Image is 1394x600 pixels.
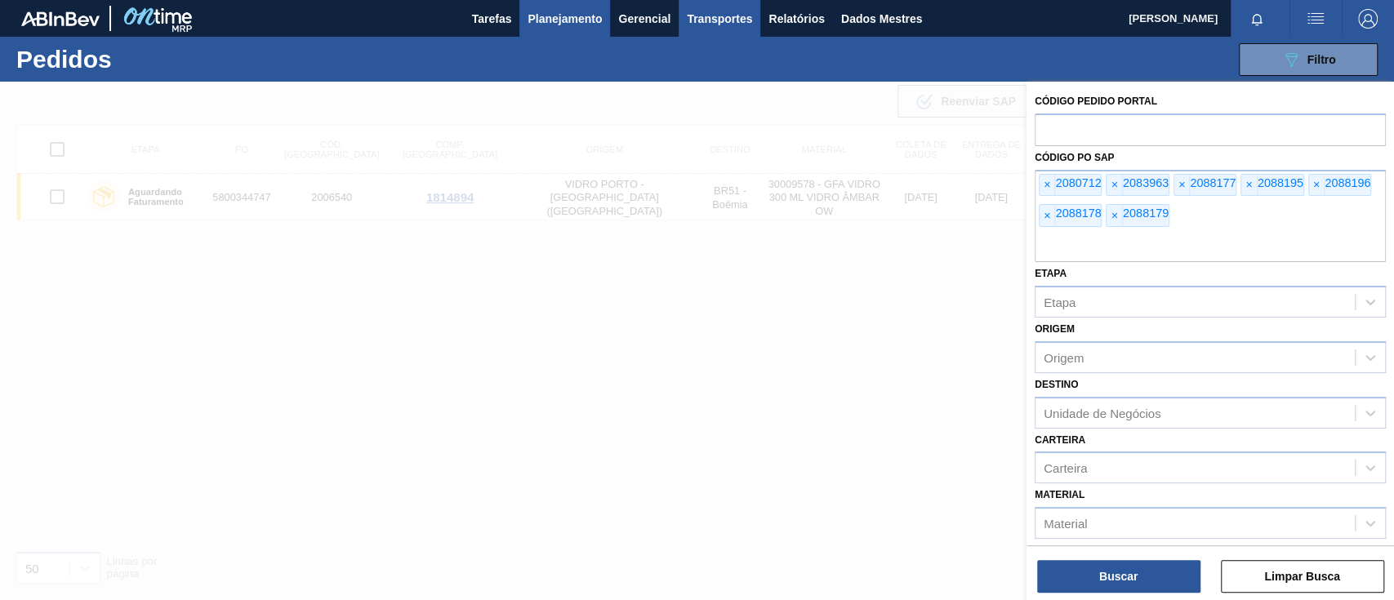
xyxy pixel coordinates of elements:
[1035,152,1114,163] font: Código PO SAP
[1044,406,1160,420] font: Unidade de Negócios
[1035,379,1078,390] font: Destino
[1239,43,1378,76] button: Filtro
[1035,268,1067,279] font: Etapa
[841,12,923,25] font: Dados Mestres
[1307,53,1336,66] font: Filtro
[1123,207,1169,220] font: 2088179
[1178,178,1185,191] font: ×
[768,12,824,25] font: Relatórios
[1055,176,1101,189] font: 2080712
[1044,296,1076,309] font: Etapa
[528,12,602,25] font: Planejamento
[472,12,512,25] font: Tarefas
[1245,178,1252,191] font: ×
[1258,176,1303,189] font: 2088195
[687,12,752,25] font: Transportes
[1044,517,1087,531] font: Material
[1035,434,1085,446] font: Carteira
[1044,461,1087,475] font: Carteira
[1044,178,1050,191] font: ×
[1111,178,1117,191] font: ×
[1231,7,1283,30] button: Notificações
[1044,350,1084,364] font: Origem
[1325,176,1370,189] font: 2088196
[1111,209,1117,222] font: ×
[618,12,670,25] font: Gerencial
[1190,176,1236,189] font: 2088177
[1035,323,1075,335] font: Origem
[1358,9,1378,29] img: Sair
[21,11,100,26] img: TNhmsLtSVTkK8tSr43FrP2fwEKptu5GPRR3wAAAABJRU5ErkJggg==
[1129,12,1218,24] font: [PERSON_NAME]
[1035,489,1084,500] font: Material
[1044,209,1050,222] font: ×
[16,46,112,73] font: Pedidos
[1055,207,1101,220] font: 2088178
[1306,9,1325,29] img: ações do usuário
[1035,96,1157,107] font: Código Pedido Portal
[1123,176,1169,189] font: 2083963
[1313,178,1320,191] font: ×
